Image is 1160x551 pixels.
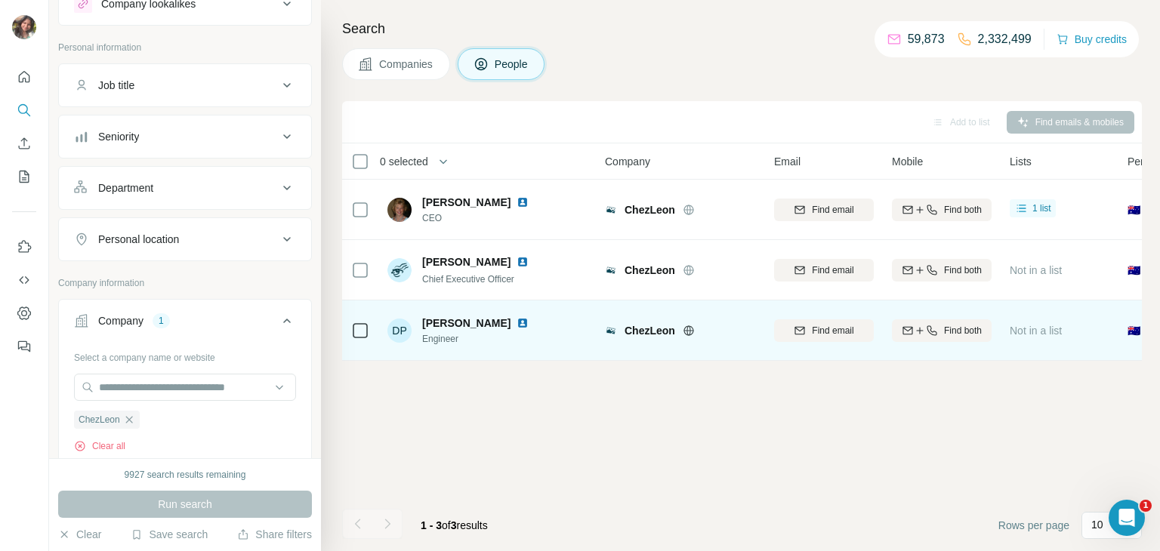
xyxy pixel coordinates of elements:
span: Find email [812,324,853,337]
img: LinkedIn logo [517,256,529,268]
span: [PERSON_NAME] [422,195,511,210]
span: 1 [1140,500,1152,512]
button: Company1 [59,303,311,345]
span: 🇦🇺 [1128,202,1140,217]
button: Find email [774,259,874,282]
img: Logo of ChezLeon [605,264,617,276]
button: Use Surfe on LinkedIn [12,233,36,260]
img: Logo of ChezLeon [605,204,617,216]
span: Mobile [892,154,923,169]
div: Company [98,313,143,328]
button: Search [12,97,36,124]
button: Seniority [59,119,311,155]
button: Use Surfe API [12,266,36,294]
p: Personal information [58,41,312,54]
p: 10 [1091,517,1103,532]
span: 🇦🇺 [1128,323,1140,338]
span: ChezLeon [625,323,675,338]
span: Rows per page [998,518,1069,533]
p: 59,873 [908,30,945,48]
div: Job title [98,78,134,93]
button: Clear all [74,439,125,453]
span: Lists [1010,154,1032,169]
span: [PERSON_NAME] [422,316,511,331]
p: Company information [58,276,312,290]
span: 3 [451,519,457,531]
span: Not in a list [1010,264,1062,276]
button: My lists [12,163,36,190]
button: Job title [59,67,311,103]
div: Seniority [98,129,139,144]
button: Save search [131,527,208,542]
span: Engineer [422,332,535,346]
span: Find both [944,203,982,217]
button: Enrich CSV [12,130,36,157]
button: Clear [58,527,101,542]
p: 2,332,499 [978,30,1032,48]
span: ChezLeon [625,263,675,278]
span: 1 - 3 [421,519,442,531]
button: Buy credits [1057,29,1127,50]
div: Select a company name or website [74,345,296,365]
div: 9927 search results remaining [125,468,246,482]
span: [PERSON_NAME] [422,254,511,269]
img: LinkedIn logo [517,317,529,329]
span: 🇦🇺 [1128,263,1140,278]
span: Find email [812,263,853,277]
button: Find email [774,199,874,221]
button: Share filters [237,527,312,542]
div: Department [98,180,153,195]
span: Not in a list [1010,325,1062,337]
button: Find both [892,259,992,282]
img: LinkedIn logo [517,196,529,208]
span: ChezLeon [79,413,120,426]
span: Find both [944,324,982,337]
img: Logo of ChezLeon [605,325,617,337]
h4: Search [342,18,1142,39]
img: Avatar [387,258,412,282]
button: Quick start [12,63,36,91]
iframe: Intercom live chat [1109,500,1145,536]
div: Personal location [98,232,179,247]
span: Find both [944,263,982,277]
button: Dashboard [12,300,36,327]
img: Avatar [387,198,412,222]
span: Find email [812,203,853,217]
span: 1 list [1032,202,1051,215]
span: CEO [422,211,535,225]
span: People [495,57,529,72]
span: results [421,519,488,531]
div: 1 [153,314,170,328]
button: Personal location [59,221,311,257]
button: Feedback [12,333,36,360]
span: Companies [379,57,434,72]
span: of [442,519,451,531]
button: Department [59,170,311,206]
button: Find both [892,199,992,221]
button: Find both [892,319,992,342]
span: Company [605,154,650,169]
div: DP [387,319,412,343]
span: ChezLeon [625,202,675,217]
span: 0 selected [380,154,428,169]
button: Find email [774,319,874,342]
span: Chief Executive Officer [422,274,514,285]
img: Avatar [12,15,36,39]
span: Email [774,154,801,169]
